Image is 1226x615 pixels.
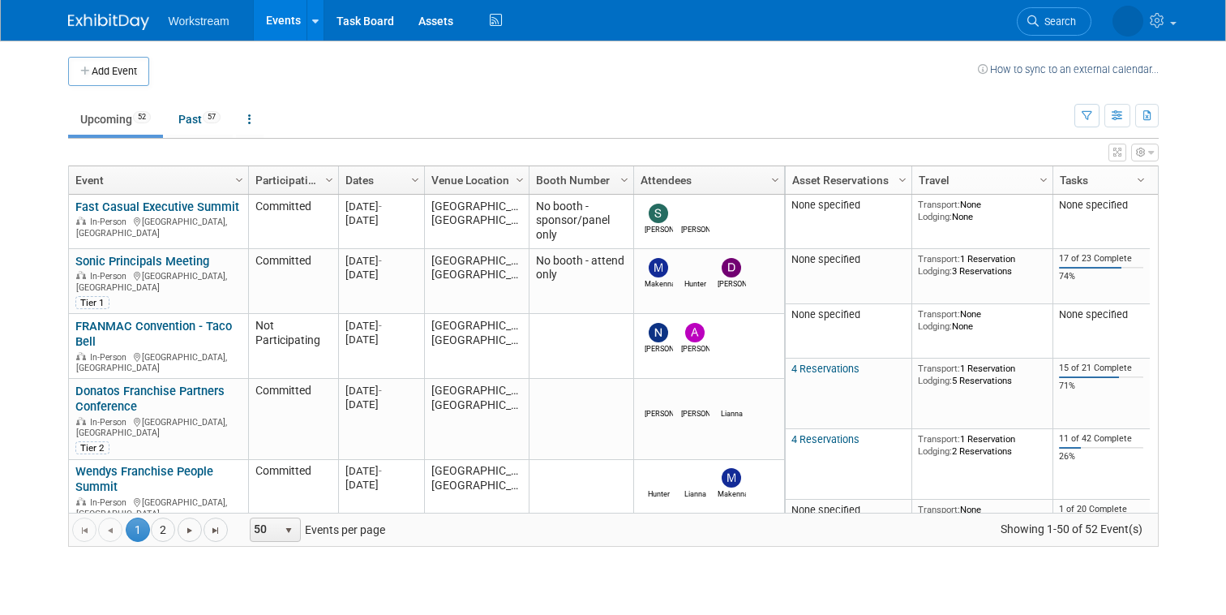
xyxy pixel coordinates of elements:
[75,269,241,293] div: [GEOGRAPHIC_DATA], [GEOGRAPHIC_DATA]
[248,195,338,249] td: Committed
[1059,451,1143,462] div: 26%
[769,174,782,187] span: Column Settings
[229,518,401,542] span: Events per page
[345,319,417,333] div: [DATE]
[90,417,131,428] span: In-Person
[1134,174,1147,187] span: Column Settings
[282,524,295,537] span: select
[345,166,414,194] a: Dates
[918,433,960,445] span: Transport:
[323,174,336,187] span: Column Settings
[248,379,338,459] td: Committed
[918,308,960,320] span: Transport:
[90,352,131,363] span: In-Person
[918,199,960,210] span: Transport:
[918,504,1046,527] div: None None
[75,166,238,194] a: Event
[791,253,860,265] span: None specified
[75,296,109,309] div: Tier 1
[75,464,213,494] a: Wendys Franchise People Summit
[1059,504,1143,515] div: 1 of 20 Complete
[681,488,709,500] div: Lianna Louie
[791,504,860,516] span: None specified
[985,518,1157,540] span: Showing 1-50 of 52 Event(s)
[641,166,774,194] a: Attendees
[248,314,338,379] td: Not Participating
[75,415,241,439] div: [GEOGRAPHIC_DATA], [GEOGRAPHIC_DATA]
[918,504,960,515] span: Transport:
[248,249,338,314] td: Committed
[1059,199,1143,212] div: None specified
[75,200,239,214] a: Fast Casual Executive Summit
[251,518,278,541] span: 50
[649,388,668,407] img: Marcelo Pinto
[72,518,96,542] a: Go to the first page
[345,333,417,346] div: [DATE]
[78,524,91,537] span: Go to the first page
[76,497,86,505] img: In-Person Event
[126,518,150,542] span: 1
[918,375,952,386] span: Lodging:
[1059,433,1143,445] div: 11 of 42 Complete
[424,314,529,379] td: [GEOGRAPHIC_DATA], [GEOGRAPHIC_DATA]
[615,166,633,191] a: Column Settings
[791,363,859,375] a: 4 Reservations
[320,166,338,191] a: Column Settings
[75,441,109,454] div: Tier 2
[645,407,673,419] div: Marcelo Pinto
[1059,308,1143,321] div: None specified
[90,217,131,227] span: In-Person
[248,460,338,540] td: Committed
[529,249,633,314] td: No booth - attend only
[649,323,668,342] img: Nick Walters
[424,195,529,249] td: [GEOGRAPHIC_DATA], [GEOGRAPHIC_DATA]
[76,271,86,279] img: In-Person Event
[151,518,175,542] a: 2
[431,166,518,194] a: Venue Location
[1035,166,1052,191] a: Column Settings
[681,407,709,419] div: Damon Young
[649,258,668,277] img: Makenna Clark
[75,254,209,269] a: Sonic Principals Meeting
[345,213,417,227] div: [DATE]
[1059,381,1143,392] div: 71%
[76,417,86,425] img: In-Person Event
[1059,253,1143,264] div: 17 of 23 Complete
[379,465,382,477] span: -
[718,488,746,500] div: Makenna Clark
[1017,7,1091,36] a: Search
[203,111,221,123] span: 57
[918,363,1046,386] div: 1 Reservation 5 Reservations
[722,388,741,407] img: Lianna Louie
[345,464,417,478] div: [DATE]
[685,204,705,223] img: Xavier Montalvo
[209,524,222,537] span: Go to the last page
[918,253,1046,277] div: 1 Reservation 3 Reservations
[178,518,202,542] a: Go to the next page
[379,385,382,397] span: -
[204,518,228,542] a: Go to the last page
[379,200,382,213] span: -
[894,166,911,191] a: Column Settings
[68,57,149,86] button: Add Event
[1112,6,1143,37] img: Tatia Meghdadi
[645,342,673,355] div: Nick Walters
[681,223,709,235] div: Xavier Montalvo
[98,518,122,542] a: Go to the previous page
[918,253,960,264] span: Transport:
[345,398,417,411] div: [DATE]
[255,166,328,194] a: Participation
[791,308,860,320] span: None specified
[1132,166,1150,191] a: Column Settings
[75,214,241,239] div: [GEOGRAPHIC_DATA], [GEOGRAPHIC_DATA]
[75,495,241,519] div: [GEOGRAPHIC_DATA], [GEOGRAPHIC_DATA]
[685,258,705,277] img: Hunter Britsch
[645,488,673,500] div: Hunter Britsch
[1060,166,1139,194] a: Tasks
[511,166,529,191] a: Column Settings
[76,352,86,360] img: In-Person Event
[230,166,248,191] a: Column Settings
[722,258,741,277] img: Dwight Smith
[918,363,960,374] span: Transport:
[90,497,131,508] span: In-Person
